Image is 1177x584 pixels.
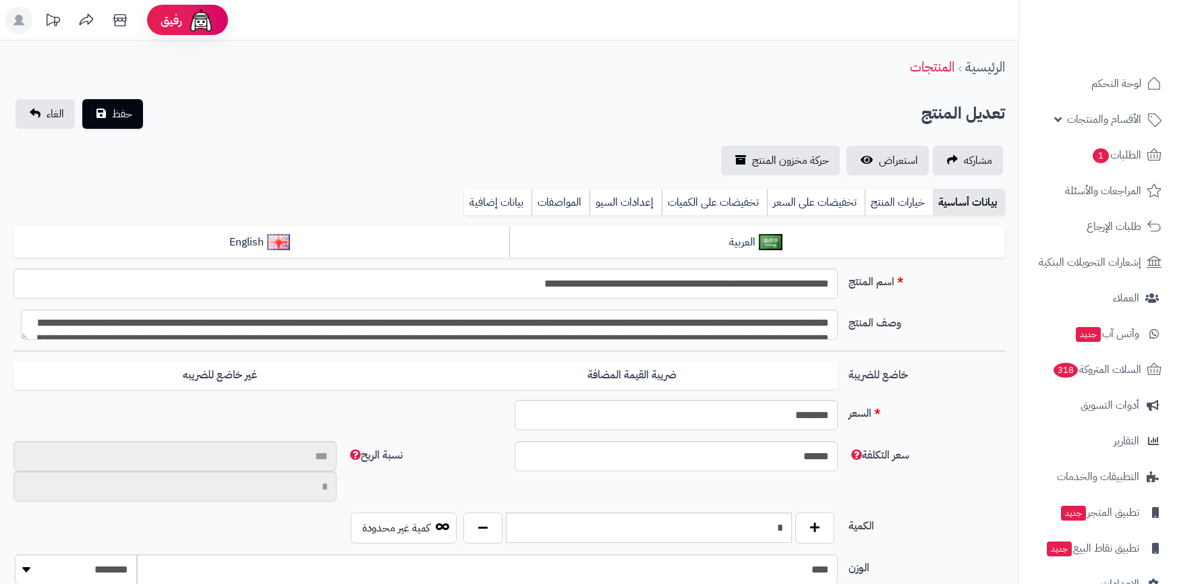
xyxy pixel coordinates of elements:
a: المواصفات [532,189,590,216]
span: 1 [1093,148,1109,163]
a: الرئيسية [965,57,1005,77]
a: العملاء [1027,282,1169,314]
span: جديد [1047,542,1072,556]
a: السلات المتروكة318 [1027,353,1169,386]
span: رفيق [161,12,182,28]
a: التطبيقات والخدمات [1027,461,1169,493]
a: تحديثات المنصة [36,7,69,37]
label: السعر [843,400,1010,421]
img: العربية [759,234,782,250]
span: التطبيقات والخدمات [1057,467,1139,486]
span: تطبيق المتجر [1060,503,1139,522]
span: حفظ [112,106,132,122]
span: استعراض [879,152,918,169]
a: تطبيق نقاط البيعجديد [1027,532,1169,564]
a: خيارات المنتج [865,189,933,216]
a: حركة مخزون المنتج [721,146,840,175]
span: جديد [1061,506,1086,521]
a: أدوات التسويق [1027,389,1169,421]
span: لن يظهر للعميل النهائي ويستخدم في تقارير الأرباح [347,447,403,463]
h2: تعديل المنتج [921,100,1005,127]
a: الطلبات1 [1027,139,1169,171]
a: بيانات إضافية [464,189,532,216]
a: طلبات الإرجاع [1027,210,1169,243]
a: استعراض [846,146,929,175]
a: وآتس آبجديد [1027,318,1169,350]
a: تطبيق المتجرجديد [1027,496,1169,529]
a: الغاء [16,99,75,129]
span: العملاء [1113,289,1139,308]
a: إشعارات التحويلات البنكية [1027,246,1169,279]
span: السلات المتروكة [1052,360,1141,379]
label: ضريبة القيمة المضافة [426,361,838,389]
label: اسم المنتج [843,268,1010,290]
a: تخفيضات على السعر [767,189,865,216]
a: English [13,226,509,259]
span: تطبيق نقاط البيع [1045,539,1139,558]
a: المنتجات [910,57,954,77]
span: حركة مخزون المنتج [752,152,829,169]
a: إعدادات السيو [590,189,662,216]
span: الطلبات [1091,146,1141,165]
a: بيانات أساسية [933,189,1005,216]
label: الوزن [843,554,1010,576]
span: المراجعات والأسئلة [1065,181,1141,200]
span: مشاركه [964,152,992,169]
a: مشاركه [933,146,1003,175]
span: طلبات الإرجاع [1087,217,1141,236]
a: لوحة التحكم [1027,67,1169,100]
span: لوحة التحكم [1091,74,1141,93]
img: English [267,234,291,250]
a: المراجعات والأسئلة [1027,175,1169,207]
a: التقارير [1027,425,1169,457]
label: خاضع للضريبة [843,361,1010,383]
span: الغاء [47,106,64,122]
span: إشعارات التحويلات البنكية [1039,253,1141,272]
span: التقارير [1114,432,1139,450]
span: أدوات التسويق [1081,396,1139,415]
span: جديد [1076,327,1101,342]
button: حفظ [82,99,143,129]
span: الأقسام والمنتجات [1067,110,1141,129]
span: لن يظهر للعميل النهائي ويستخدم في تقارير الأرباح [849,447,909,463]
label: غير خاضع للضريبه [13,361,426,389]
span: 318 [1054,363,1078,378]
a: تخفيضات على الكميات [662,189,767,216]
img: ai-face.png [188,7,214,34]
label: الكمية [843,513,1010,534]
a: العربية [509,226,1005,259]
span: وآتس آب [1074,324,1139,343]
label: وصف المنتج [843,310,1010,331]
